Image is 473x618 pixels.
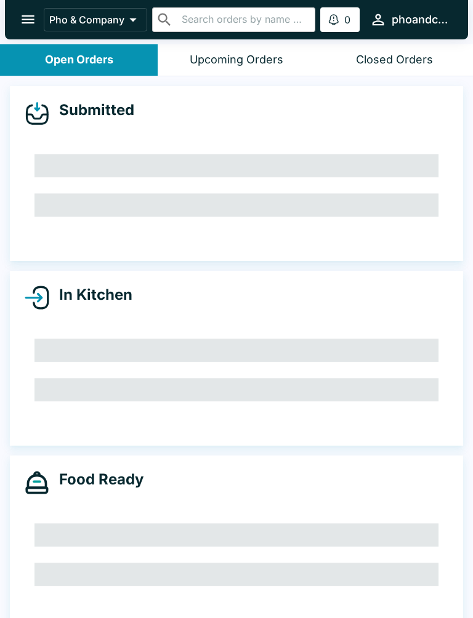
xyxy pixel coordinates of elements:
[178,11,310,28] input: Search orders by name or phone number
[356,53,433,67] div: Closed Orders
[190,53,283,67] div: Upcoming Orders
[344,14,350,26] p: 0
[49,14,124,26] p: Pho & Company
[49,470,144,489] h4: Food Ready
[365,6,453,33] button: phoandcompany
[45,53,113,67] div: Open Orders
[392,12,448,27] div: phoandcompany
[49,286,132,304] h4: In Kitchen
[44,8,147,31] button: Pho & Company
[12,4,44,35] button: open drawer
[49,101,134,119] h4: Submitted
